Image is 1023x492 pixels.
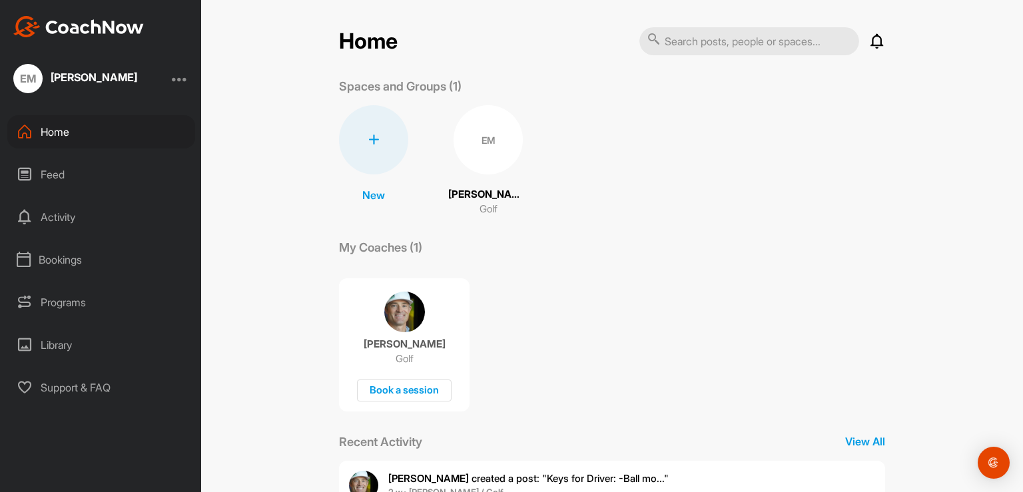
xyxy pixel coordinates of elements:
p: Spaces and Groups (1) [339,77,462,95]
span: created a post : "Keys for Driver: -Ball mo..." [388,472,669,485]
img: CoachNow [13,16,144,37]
img: coach avatar [384,292,425,332]
p: Golf [480,202,498,217]
p: Golf [396,352,414,366]
div: [PERSON_NAME] [51,72,137,83]
p: [PERSON_NAME] [364,338,446,351]
b: [PERSON_NAME] [388,472,469,485]
a: EM[PERSON_NAME]Golf [448,105,528,217]
p: [PERSON_NAME] [448,187,528,202]
div: Home [7,115,195,148]
div: Library [7,328,195,362]
div: EM [454,105,523,174]
p: New [362,187,385,203]
div: Support & FAQ [7,371,195,404]
div: Book a session [357,379,452,401]
p: Recent Activity [339,433,422,451]
p: View All [845,433,885,449]
div: Programs [7,286,195,319]
input: Search posts, people or spaces... [639,27,859,55]
div: Open Intercom Messenger [978,447,1010,479]
div: Activity [7,200,195,234]
div: Bookings [7,243,195,276]
div: Feed [7,158,195,191]
h2: Home [339,29,398,55]
div: EM [13,64,43,93]
p: My Coaches (1) [339,238,422,256]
